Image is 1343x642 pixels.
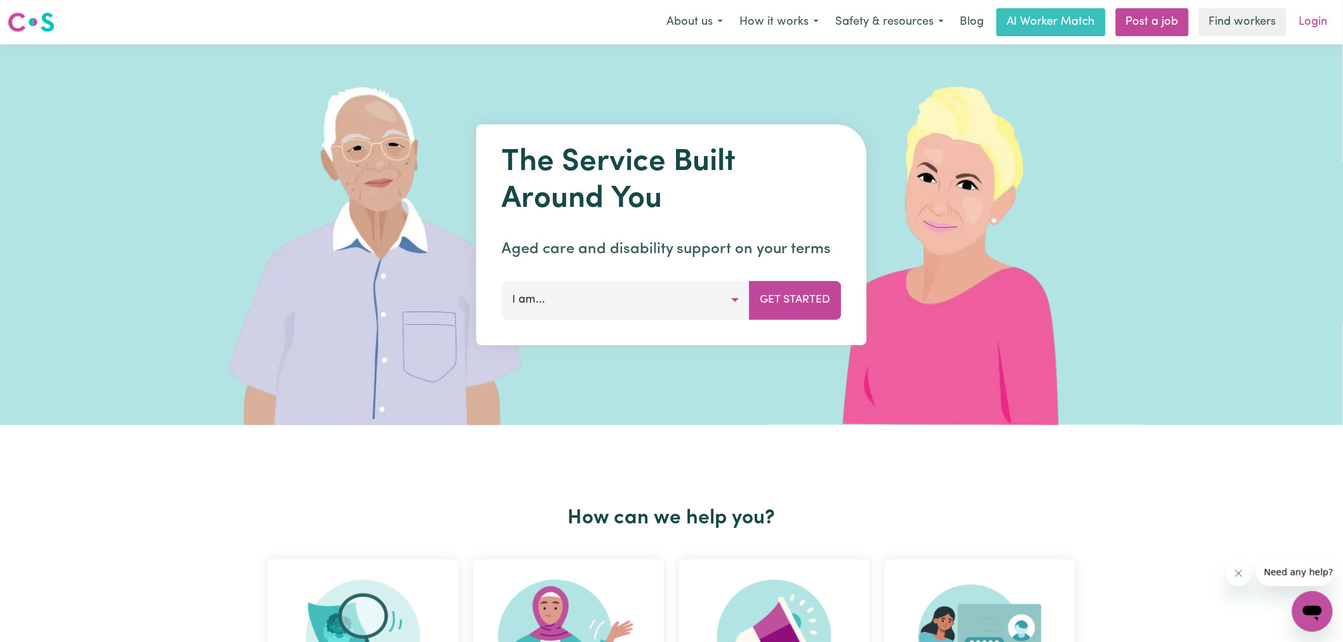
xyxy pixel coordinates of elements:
button: Safety & resources [827,9,952,36]
a: Post a job [1116,8,1189,36]
a: Login [1292,8,1335,36]
button: About us [658,9,731,36]
a: Find workers [1199,8,1287,36]
button: Get Started [750,281,842,319]
iframe: Button to launch messaging window [1292,591,1333,632]
p: Aged care and disability support on your terms [502,238,842,261]
button: I am... [502,281,750,319]
span: Need any help? [8,9,77,19]
img: Careseekers logo [8,11,55,34]
h2: How can we help you? [260,506,1083,530]
a: AI Worker Match [996,8,1106,36]
a: Careseekers logo [8,8,55,37]
h1: The Service Built Around You [502,145,842,218]
a: Blog [952,8,991,36]
iframe: Close message [1226,561,1252,586]
iframe: Message from company [1257,558,1333,586]
button: How it works [731,9,827,36]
